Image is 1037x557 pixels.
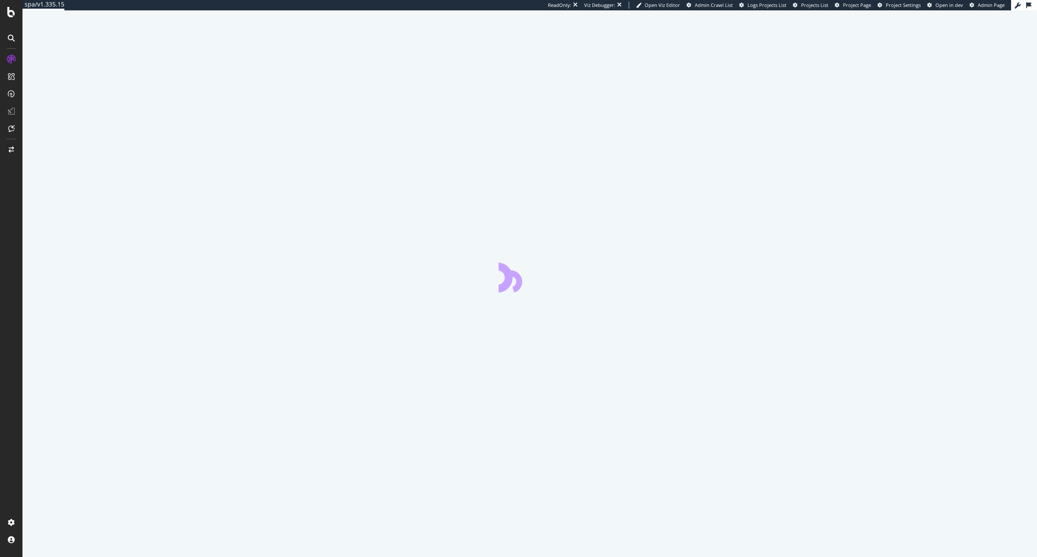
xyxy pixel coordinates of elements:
[835,2,871,9] a: Project Page
[878,2,921,9] a: Project Settings
[499,261,561,292] div: animation
[978,2,1005,8] span: Admin Page
[548,2,571,9] div: ReadOnly:
[843,2,871,8] span: Project Page
[927,2,963,9] a: Open in dev
[793,2,828,9] a: Projects List
[886,2,921,8] span: Project Settings
[695,2,733,8] span: Admin Crawl List
[739,2,786,9] a: Logs Projects List
[801,2,828,8] span: Projects List
[636,2,680,9] a: Open Viz Editor
[645,2,680,8] span: Open Viz Editor
[935,2,963,8] span: Open in dev
[687,2,733,9] a: Admin Crawl List
[584,2,615,9] div: Viz Debugger:
[748,2,786,8] span: Logs Projects List
[970,2,1005,9] a: Admin Page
